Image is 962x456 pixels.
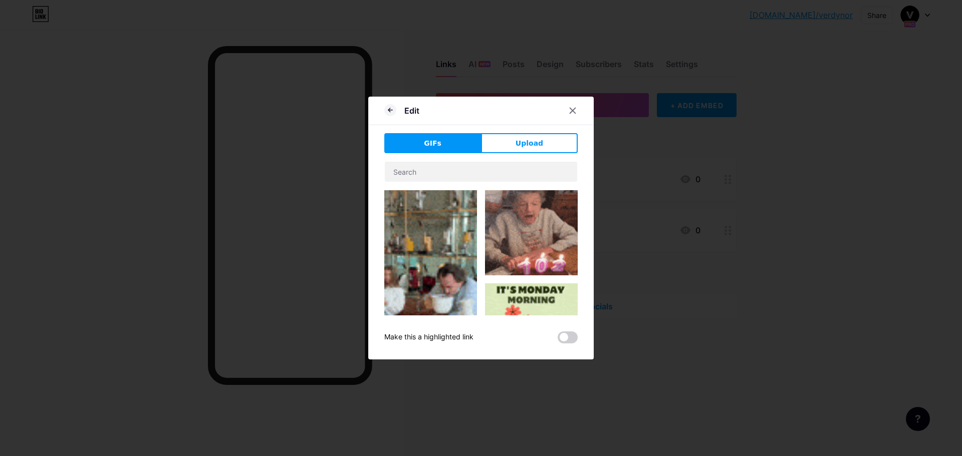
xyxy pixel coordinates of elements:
span: GIFs [424,138,441,149]
input: Search [385,162,577,182]
button: Upload [481,133,578,153]
img: Gihpy [485,190,578,275]
div: Make this a highlighted link [384,331,473,343]
img: Gihpy [485,283,578,376]
span: Upload [516,138,543,149]
button: GIFs [384,133,481,153]
div: Edit [404,105,419,117]
img: Gihpy [384,190,477,350]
